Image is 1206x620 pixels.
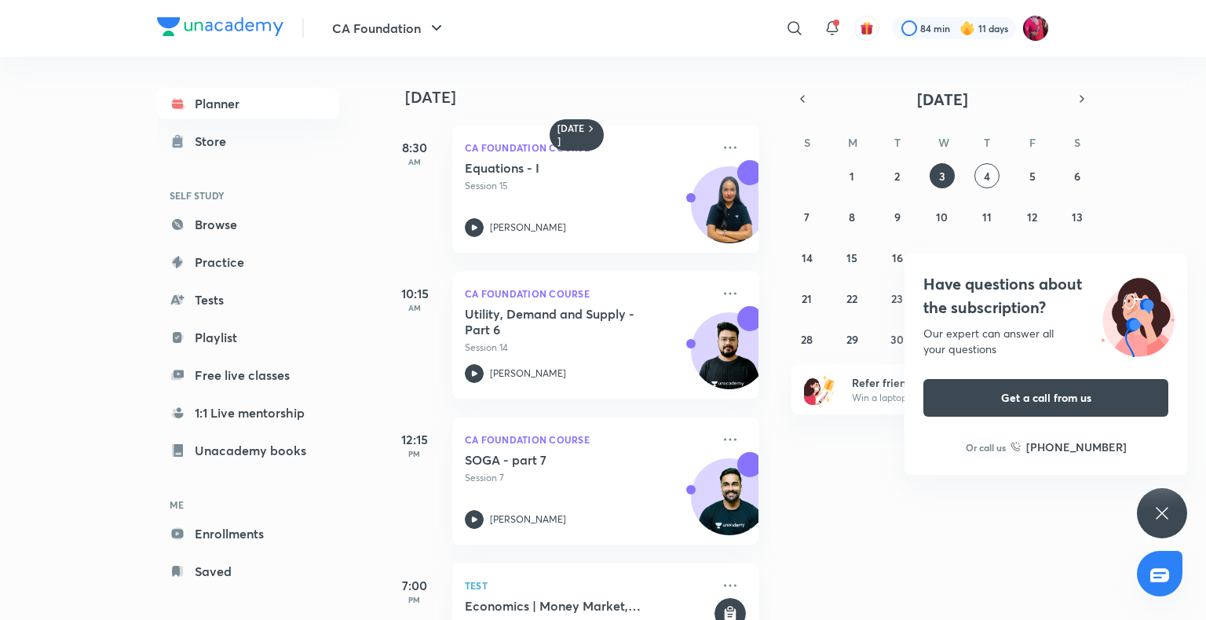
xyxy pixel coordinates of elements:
h6: SELF STUDY [157,182,339,209]
h4: Have questions about the subscription? [923,272,1168,319]
button: CA Foundation [323,13,455,44]
p: Session 15 [465,179,711,193]
abbr: September 3, 2025 [939,169,945,184]
abbr: September 1, 2025 [850,169,854,184]
button: September 19, 2025 [1020,245,1045,270]
a: Playlist [157,322,339,353]
abbr: September 29, 2025 [846,332,858,347]
img: Company Logo [157,17,283,36]
p: [PERSON_NAME] [490,512,566,527]
abbr: September 19, 2025 [1027,250,1038,265]
abbr: September 13, 2025 [1072,210,1083,224]
p: CA Foundation Course [465,138,711,157]
img: avatar [860,21,874,35]
abbr: Wednesday [938,135,949,150]
p: CA Foundation Course [465,284,711,303]
button: September 12, 2025 [1020,204,1045,229]
a: Planner [157,88,339,119]
div: Store [195,132,236,151]
h5: Economics | Money Market, International Trade, Demand [465,598,711,614]
button: September 10, 2025 [930,204,955,229]
abbr: Saturday [1074,135,1080,150]
a: 1:1 Live mentorship [157,397,339,429]
button: September 1, 2025 [839,163,864,188]
button: September 11, 2025 [974,204,1000,229]
h5: 12:15 [383,430,446,449]
p: Session 14 [465,341,711,355]
button: September 2, 2025 [885,163,910,188]
button: September 13, 2025 [1065,204,1090,229]
abbr: September 14, 2025 [802,250,813,265]
abbr: September 7, 2025 [804,210,809,224]
button: September 9, 2025 [885,204,910,229]
h5: Utility, Demand and Supply - Part 6 [465,306,660,337]
p: AM [383,303,446,312]
button: September 21, 2025 [795,286,820,311]
a: [PHONE_NUMBER] [1010,439,1127,455]
h6: ME [157,491,339,518]
abbr: September 15, 2025 [846,250,857,265]
button: September 3, 2025 [930,163,955,188]
p: [PERSON_NAME] [490,367,566,381]
a: Free live classes [157,359,339,391]
button: September 22, 2025 [839,286,864,311]
h6: [DATE] [557,122,585,148]
abbr: September 28, 2025 [801,332,813,347]
button: September 29, 2025 [839,326,864,352]
abbr: September 21, 2025 [802,291,812,306]
abbr: September 9, 2025 [894,210,901,224]
img: Anushka Gupta [1022,15,1049,42]
p: PM [383,595,446,604]
button: September 28, 2025 [795,326,820,352]
p: Or call us [966,440,1006,454]
p: Win a laptop, vouchers & more [852,391,1045,405]
p: AM [383,157,446,166]
p: Session 7 [465,471,711,485]
img: referral [804,374,835,405]
a: Unacademy books [157,435,339,466]
p: PM [383,449,446,458]
abbr: September 10, 2025 [936,210,948,224]
abbr: September 23, 2025 [891,291,903,306]
abbr: September 5, 2025 [1029,169,1036,184]
abbr: September 20, 2025 [1071,250,1084,265]
button: September 23, 2025 [885,286,910,311]
abbr: Thursday [984,135,990,150]
a: Enrollments [157,518,339,549]
button: September 8, 2025 [839,204,864,229]
abbr: September 30, 2025 [890,332,904,347]
a: Saved [157,556,339,587]
abbr: September 22, 2025 [846,291,857,306]
a: Store [157,126,339,157]
h4: [DATE] [405,88,774,107]
abbr: September 16, 2025 [892,250,903,265]
img: ttu_illustration_new.svg [1088,272,1187,357]
p: CA Foundation Course [465,430,711,449]
abbr: September 8, 2025 [849,210,855,224]
button: September 30, 2025 [885,326,910,352]
img: Avatar [692,467,767,542]
span: [DATE] [917,89,968,110]
button: Get a call from us [923,379,1168,417]
a: Practice [157,246,339,278]
p: Test [465,576,711,595]
p: [PERSON_NAME] [490,221,566,235]
abbr: Friday [1029,135,1036,150]
abbr: September 12, 2025 [1027,210,1037,224]
h6: Refer friends [852,374,1045,391]
abbr: September 18, 2025 [981,250,992,265]
button: September 17, 2025 [930,245,955,270]
button: September 16, 2025 [885,245,910,270]
a: Tests [157,284,339,315]
abbr: September 2, 2025 [894,169,900,184]
button: September 7, 2025 [795,204,820,229]
img: Avatar [692,175,767,250]
h5: 7:00 [383,576,446,595]
abbr: Monday [848,135,857,150]
abbr: September 6, 2025 [1074,169,1080,184]
abbr: September 4, 2025 [984,169,990,184]
abbr: Tuesday [894,135,901,150]
button: September 20, 2025 [1065,245,1090,270]
h5: 10:15 [383,284,446,303]
div: Our expert can answer all your questions [923,326,1168,357]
